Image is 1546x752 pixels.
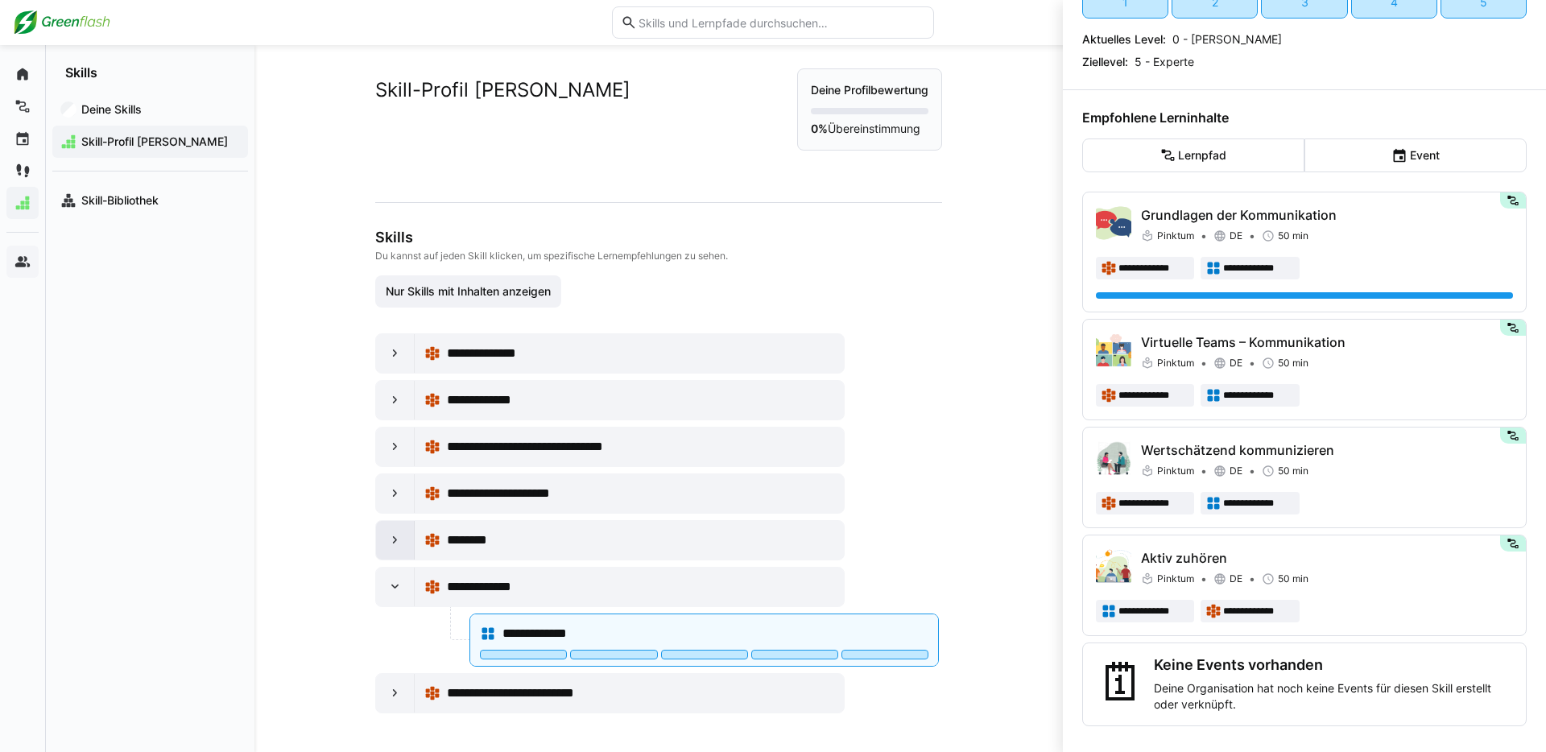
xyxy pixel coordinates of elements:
[1157,572,1194,585] span: Pinktum
[1154,656,1513,674] h3: Keine Events vorhanden
[1082,54,1128,70] p: Ziellevel:
[1230,465,1242,477] span: DE
[79,134,240,150] span: Skill-Profil [PERSON_NAME]
[1157,357,1194,370] span: Pinktum
[375,250,939,262] p: Du kannst auf jeden Skill klicken, um spezifische Lernempfehlungen zu sehen.
[1096,440,1131,476] img: Wertschätzend kommunizieren
[383,283,553,300] span: Nur Skills mit Inhalten anzeigen
[375,275,561,308] button: Nur Skills mit Inhalten anzeigen
[811,121,928,137] p: Übereinstimmung
[811,122,828,135] strong: 0%
[1096,333,1131,368] img: Virtuelle Teams – Kommunikation
[1096,548,1131,584] img: Aktiv zuhören
[811,82,928,98] p: Deine Profilbewertung
[1278,572,1308,585] span: 50 min
[1230,357,1242,370] span: DE
[1135,54,1194,70] p: 5 - Experte
[1230,572,1242,585] span: DE
[1082,31,1166,48] p: Aktuelles Level:
[1141,548,1513,568] p: Aktiv zuhören
[375,229,939,246] h3: Skills
[1082,109,1527,126] h4: Empfohlene Lerninhalte
[1278,229,1308,242] span: 50 min
[1157,465,1194,477] span: Pinktum
[1154,680,1513,713] p: Deine Organisation hat noch keine Events für diesen Skill erstellt oder verknüpft.
[1096,205,1131,241] img: Grundlagen der Kommunikation
[1172,31,1282,48] p: 0 - [PERSON_NAME]
[1278,465,1308,477] span: 50 min
[1230,229,1242,242] span: DE
[1157,229,1194,242] span: Pinktum
[1082,138,1304,172] eds-button-option: Lernpfad
[637,15,925,30] input: Skills und Lernpfade durchsuchen…
[1141,333,1513,352] p: Virtuelle Teams – Kommunikation
[1141,205,1513,225] p: Grundlagen der Kommunikation
[1278,357,1308,370] span: 50 min
[1141,440,1513,460] p: Wertschätzend kommunizieren
[1304,138,1527,172] eds-button-option: Event
[375,78,630,102] h2: Skill-Profil [PERSON_NAME]
[1096,656,1147,713] div: 🗓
